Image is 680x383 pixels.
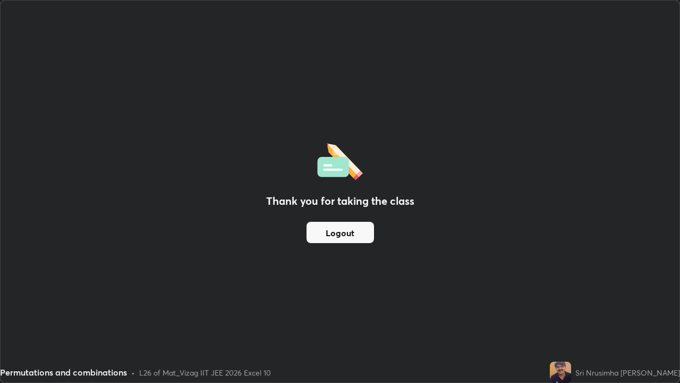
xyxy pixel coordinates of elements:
[266,193,414,209] h2: Thank you for taking the class
[575,367,680,378] div: Sri Nrusimha [PERSON_NAME]
[317,140,363,180] img: offlineFeedback.1438e8b3.svg
[131,367,135,378] div: •
[307,222,374,243] button: Logout
[139,367,271,378] div: L26 of Mat_Vizag IIT JEE 2026 Excel 10
[550,362,571,383] img: f54d720e133a4ee1b1c0d1ef8fff5f48.jpg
